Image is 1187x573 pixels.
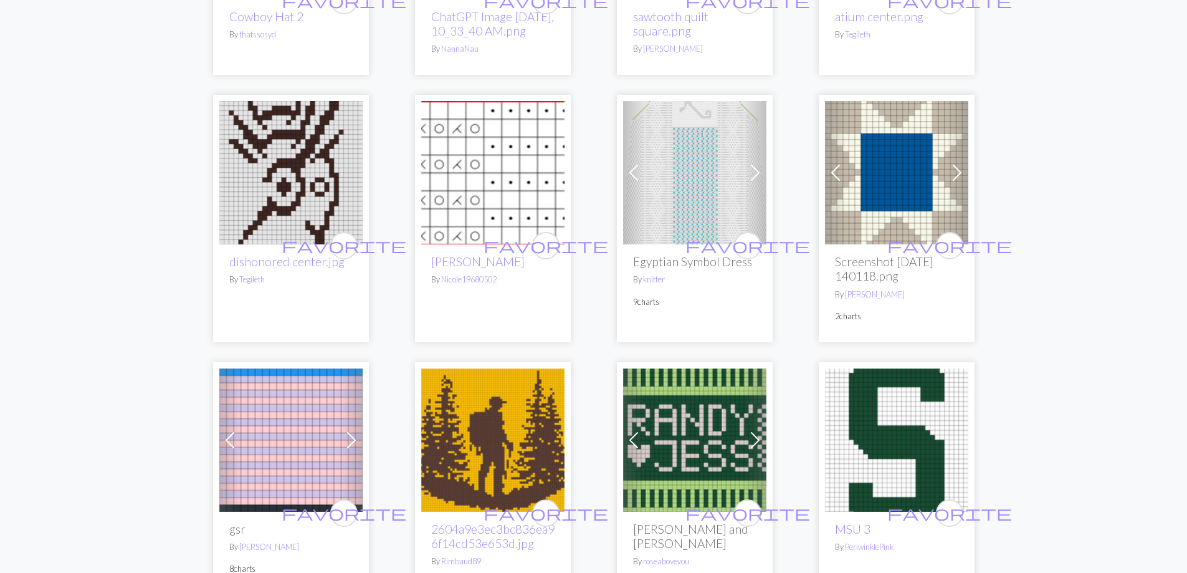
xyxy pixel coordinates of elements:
i: favourite [887,233,1012,258]
a: Nicole19680502 [441,274,497,284]
i: favourite [282,501,406,526]
p: By [633,43,756,55]
a: dishonored center.jpg [229,254,345,269]
p: By [633,556,756,567]
a: Rimbaud89 [441,556,481,566]
a: MSU 3 [835,522,870,536]
img: gsr [219,368,363,512]
a: Elsa B [421,165,565,177]
img: MSU 3 [825,368,968,512]
p: 9 charts [633,296,756,308]
span: favorite [887,503,1012,522]
a: Tegileth [845,29,870,39]
span: favorite [282,236,406,255]
p: By [835,289,958,301]
span: favorite [685,503,810,522]
a: knitter [643,274,665,284]
button: favourite [936,232,963,259]
p: By [229,29,353,41]
i: favourite [685,501,810,526]
a: center outsider.jpg [219,165,363,177]
a: atium center.png [835,9,923,24]
a: (Completed, locked) R - Chart A (Front Cuff) [623,433,766,445]
span: favorite [685,236,810,255]
a: gsr [219,433,363,445]
i: favourite [282,233,406,258]
a: Screenshot 2025-10-01 140118.png [825,165,968,177]
a: [PERSON_NAME] [643,44,703,54]
p: By [229,274,353,286]
i: favourite [887,501,1012,526]
a: 2604a9e3ec3bc836ea96f14cd53e653d.jpg [431,522,555,551]
a: ChatGPT Image [DATE], 10_33_40 AM.png [431,9,554,38]
button: favourite [936,499,963,527]
img: Screenshot 2025-10-01 140118.png [825,101,968,244]
a: thatssosyd [239,29,276,39]
button: favourite [532,232,560,259]
a: 2604a9e3ec3bc836ea96f14cd53e653d.jpg [421,433,565,445]
a: roseaboveyou [643,556,689,566]
button: favourite [532,499,560,527]
a: MSU 3 [825,433,968,445]
img: Size XS/S [623,101,766,244]
p: By [431,43,555,55]
p: By [835,541,958,553]
i: favourite [484,501,608,526]
a: sawtooth quilt square.png [633,9,708,38]
i: favourite [484,233,608,258]
a: Size XS/S [623,165,766,177]
h2: [PERSON_NAME] and [PERSON_NAME] [633,522,756,551]
a: [PERSON_NAME] [239,542,299,552]
button: favourite [734,232,761,259]
button: favourite [330,232,358,259]
p: By [229,541,353,553]
a: PeriwinklePink [845,542,894,552]
h2: gsr [229,522,353,536]
span: favorite [282,503,406,522]
img: center outsider.jpg [219,101,363,244]
button: favourite [734,499,761,527]
i: favourite [685,233,810,258]
a: NannaNau [441,44,479,54]
a: Cowboy Hat 2 [229,9,303,24]
img: (Completed, locked) R - Chart A (Front Cuff) [623,368,766,512]
span: favorite [484,236,608,255]
img: 2604a9e3ec3bc836ea96f14cd53e653d.jpg [421,368,565,512]
h2: Egyptian Symbol Dress [633,254,756,269]
p: By [633,274,756,286]
p: By [431,556,555,567]
img: Elsa B [421,101,565,244]
span: favorite [887,236,1012,255]
span: favorite [484,503,608,522]
p: By [835,29,958,41]
a: Tegileth [239,274,265,284]
p: 2 charts [835,311,958,322]
button: favourite [330,499,358,527]
a: [PERSON_NAME] [431,254,525,269]
a: [PERSON_NAME] [845,289,905,299]
p: By [431,274,555,286]
h2: Screenshot [DATE] 140118.png [835,254,958,283]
